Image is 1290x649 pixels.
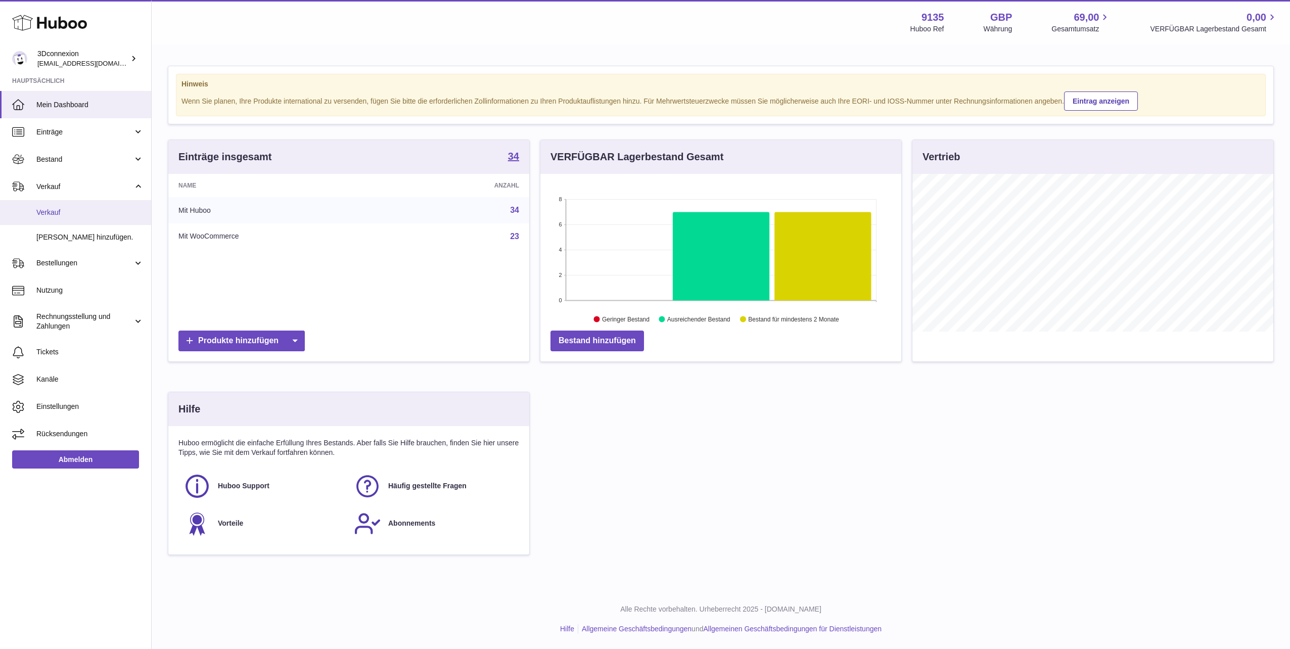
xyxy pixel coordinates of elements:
span: Verkauf [36,208,144,217]
span: Gesamtumsatz [1051,24,1111,34]
strong: Hinweis [181,79,1260,89]
span: Bestand [36,155,133,164]
span: Einstellungen [36,402,144,411]
td: Mit Huboo [168,197,400,223]
td: Mit WooCommerce [168,223,400,250]
text: Ausreichender Bestand [667,316,730,323]
a: 34 [508,151,519,163]
text: 4 [559,247,562,253]
span: Huboo Support [218,481,269,491]
span: Vorteile [218,519,243,528]
span: 0,00 [1247,11,1266,24]
span: Rücksendungen [36,429,144,439]
text: Bestand für mindestens 2 Monate [748,316,839,323]
div: Huboo Ref [910,24,944,34]
span: Tickets [36,347,144,357]
a: Abonnements [354,510,514,537]
a: Abmelden [12,450,139,469]
a: Hilfe [560,625,574,633]
a: Eintrag anzeigen [1064,91,1138,111]
span: Verkauf [36,182,133,192]
a: Häufig gestellte Fragen [354,473,514,500]
span: Einträge [36,127,133,137]
h3: VERFÜGBAR Lagerbestand Gesamt [550,150,723,164]
text: 8 [559,196,562,202]
text: Geringer Bestand [602,316,650,323]
a: Allgemeine Geschäftsbedingungen [582,625,692,633]
span: VERFÜGBAR Lagerbestand Gesamt [1150,24,1278,34]
a: Allgemeinen Geschäftsbedingungen für Dienstleistungen [703,625,882,633]
span: Mein Dashboard [36,100,144,110]
li: und [578,624,882,634]
strong: 34 [508,151,519,161]
div: Währung [984,24,1012,34]
span: [PERSON_NAME] hinzufügen. [36,233,144,242]
img: order_eu@3dconnexion.com [12,51,27,66]
h3: Einträge insgesamt [178,150,272,164]
span: Abonnements [388,519,435,528]
strong: 9135 [922,11,944,24]
span: Kanäle [36,375,144,384]
p: Alle Rechte vorbehalten. Urheberrecht 2025 - [DOMAIN_NAME] [160,605,1282,614]
th: Name [168,174,400,197]
div: 3Dconnexion [37,49,128,68]
strong: GBP [990,11,1012,24]
a: Produkte hinzufügen [178,331,305,351]
span: Rechnungsstellung und Zahlungen [36,312,133,331]
text: 6 [559,221,562,227]
a: 23 [510,232,519,241]
th: Anzahl [400,174,529,197]
span: [EMAIL_ADDRESS][DOMAIN_NAME] [37,59,149,67]
a: 0,00 VERFÜGBAR Lagerbestand Gesamt [1150,11,1278,34]
text: 2 [559,272,562,278]
p: Huboo ermöglicht die einfache Erfüllung Ihres Bestands. Aber falls Sie Hilfe brauchen, finden Sie... [178,438,519,457]
a: Bestand hinzufügen [550,331,644,351]
span: 69,00 [1074,11,1099,24]
text: 0 [559,297,562,303]
span: Nutzung [36,286,144,295]
h3: Hilfe [178,402,200,416]
a: Vorteile [183,510,344,537]
a: Huboo Support [183,473,344,500]
span: Bestellungen [36,258,133,268]
span: Häufig gestellte Fragen [388,481,467,491]
a: 69,00 Gesamtumsatz [1051,11,1111,34]
div: Wenn Sie planen, Ihre Produkte international zu versenden, fügen Sie bitte die erforderlichen Zol... [181,90,1260,111]
h3: Vertrieb [923,150,960,164]
a: 34 [510,206,519,214]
